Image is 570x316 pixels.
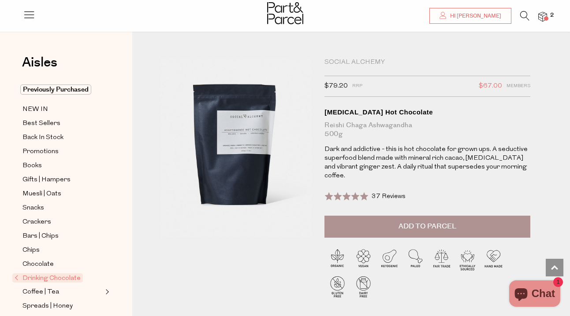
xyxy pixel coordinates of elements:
[103,287,109,297] button: Expand/Collapse Coffee | Tea
[22,189,61,199] span: Muesli | Oats
[22,118,60,129] span: Best Sellers
[22,161,42,171] span: Books
[22,202,103,213] a: Snacks
[159,58,311,238] img: Adaptogenic Hot Chocolate
[324,108,530,117] div: [MEDICAL_DATA] Hot Chocolate
[402,246,428,272] img: P_P-ICONS-Live_Bec_V11_Paleo.svg
[22,259,54,270] span: Chocolate
[22,188,103,199] a: Muesli | Oats
[22,56,57,78] a: Aisles
[22,104,48,115] span: NEW IN
[22,160,103,171] a: Books
[399,221,456,231] span: Add to Parcel
[350,246,376,272] img: P_P-ICONS-Live_Bec_V11_Vegan.svg
[22,231,103,242] a: Bars | Chips
[507,81,530,92] span: Members
[22,132,63,143] span: Back In Stock
[22,175,71,185] span: Gifts | Hampers
[22,217,51,228] span: Crackers
[22,287,59,298] span: Coffee | Tea
[324,81,348,92] span: $79.20
[538,12,547,21] a: 2
[22,174,103,185] a: Gifts | Hampers
[372,193,406,200] span: 37 Reviews
[15,273,103,283] a: Drinking Chocolate
[324,145,530,180] p: Dark and addictive - this is hot chocolate for grown ups. A seductive superfood blend made with m...
[22,203,44,213] span: Snacks
[22,104,103,115] a: NEW IN
[324,58,530,67] div: Social Alchemy
[22,245,103,256] a: Chips
[22,301,73,312] span: Spreads | Honey
[324,246,350,272] img: P_P-ICONS-Live_Bec_V11_Organic.svg
[267,2,303,24] img: Part&Parcel
[324,121,530,139] div: Reishi Chaga Ashwagandha 500g
[22,53,57,72] span: Aisles
[22,259,103,270] a: Chocolate
[22,217,103,228] a: Crackers
[22,231,59,242] span: Bars | Chips
[481,246,507,272] img: P_P-ICONS-Live_Bec_V11_Handmade.svg
[507,280,563,309] inbox-online-store-chat: Shopify online store chat
[429,8,511,24] a: Hi [PERSON_NAME]
[22,301,103,312] a: Spreads | Honey
[376,246,402,272] img: P_P-ICONS-Live_Bec_V11_Ketogenic.svg
[22,85,103,95] a: Previously Purchased
[548,11,556,19] span: 2
[22,132,103,143] a: Back In Stock
[428,246,455,272] img: P_P-ICONS-Live_Bec_V11_Fair_Trade.svg
[22,147,59,157] span: Promotions
[324,216,530,238] button: Add to Parcel
[12,273,83,283] span: Drinking Chocolate
[20,85,91,95] span: Previously Purchased
[455,246,481,272] img: P_P-ICONS-Live_Bec_V11_Ethically_Sourced.svg
[350,274,376,300] img: P_P-ICONS-Live_Bec_V11_Dairy_Free.svg
[324,274,350,300] img: P_P-ICONS-Live_Bec_V11_Gluten_Free.svg
[448,12,501,20] span: Hi [PERSON_NAME]
[22,287,103,298] a: Coffee | Tea
[352,81,362,92] span: RRP
[22,118,103,129] a: Best Sellers
[479,81,502,92] span: $67.00
[22,146,103,157] a: Promotions
[22,245,40,256] span: Chips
